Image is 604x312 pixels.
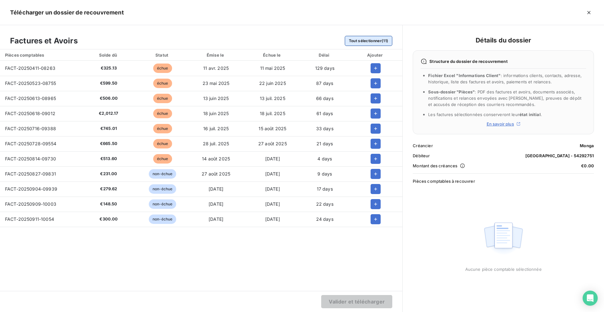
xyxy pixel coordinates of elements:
h5: Télécharger un dossier de recouvrement [10,8,124,17]
span: €599.50 [85,80,132,86]
span: [GEOGRAPHIC_DATA] - 54292751 [525,153,594,158]
span: €148.50 [85,201,132,207]
td: 33 days [301,121,349,136]
span: €506.00 [85,95,132,102]
span: non-échue [149,199,176,209]
td: 11 mai 2025 [244,61,301,76]
td: 61 days [301,106,349,121]
img: empty state [483,219,523,258]
span: non-échue [149,169,176,179]
td: [DATE] [188,181,244,197]
td: [DATE] [244,151,301,166]
td: [DATE] [188,212,244,227]
span: FACT-20250911-10054 [5,216,54,222]
td: 66 days [301,91,349,106]
td: 15 août 2025 [244,121,301,136]
span: : informations clients, contacts, adresse, historique, liste des factures et avoirs, paiements et... [428,73,582,84]
span: Sous-dossier "Pièces" [428,89,475,94]
td: 13 juin 2025 [188,91,244,106]
span: FACT-20250728-09554 [5,141,56,146]
td: 13 juil. 2025 [244,91,301,106]
span: FACT-20250716-09388 [5,126,56,131]
td: [DATE] [188,197,244,212]
span: échue [153,79,172,88]
span: Aucune pièce comptable sélectionnée [465,267,542,272]
td: 22 juin 2025 [244,76,301,91]
td: 28 juil. 2025 [188,136,244,151]
button: Valider et télécharger [321,295,392,308]
span: FACT-20250904-09939 [5,186,57,192]
span: Structure du dossier de recouvrement [429,59,507,64]
td: 21 days [301,136,349,151]
span: En savoir plus [487,121,514,126]
span: Pièces comptables à recouvrer [413,179,594,184]
span: échue [153,94,172,103]
span: FACT-20250411-08263 [5,65,55,71]
span: FACT-20250814-09730 [5,156,56,161]
span: FACT-20250618-09012 [5,111,55,116]
div: Délai [302,52,348,58]
div: Ajouter [350,52,401,58]
span: Monga [580,143,594,148]
td: 18 juin 2025 [188,106,244,121]
span: : PDF des factures et avoirs, documents associés, notifications et relances envoyées avec [PERSON... [428,89,581,107]
span: non-échue [149,214,176,224]
span: €279.62 [85,186,132,192]
span: FACT-20250827-09831 [5,171,56,176]
span: non-échue [149,184,176,194]
td: 11 avr. 2025 [188,61,244,76]
td: 129 days [301,61,349,76]
span: €745.01 [85,125,132,132]
span: échue [153,139,172,148]
span: FACT-20250523-08755 [5,81,56,86]
span: €231.00 [85,171,132,177]
div: Solde dû [81,52,136,58]
span: Montant des créances [413,163,457,168]
span: FACT-20250909-10003 [5,201,56,207]
span: Les factures sélectionnées conserveront leur . [428,112,542,117]
button: Tout sélectionner(11) [345,36,393,46]
td: 24 days [301,212,349,227]
span: échue [153,109,172,118]
span: €665.50 [85,141,132,147]
span: €300.00 [85,216,132,222]
td: 23 mai 2025 [188,76,244,91]
td: [DATE] [244,181,301,197]
td: [DATE] [244,212,301,227]
span: échue [153,154,172,164]
div: Échue le [245,52,299,58]
span: €513.60 [85,156,132,162]
span: FACT-20250613-08965 [5,96,56,101]
div: Émise le [189,52,243,58]
span: Débiteur [413,153,430,158]
span: échue [153,64,172,73]
span: Fichier Excel "Informations Client" [428,73,501,78]
span: état initial [519,112,541,117]
td: 18 juil. 2025 [244,106,301,121]
div: Statut [138,52,187,58]
td: 22 days [301,197,349,212]
h4: Détails du dossier [413,35,594,45]
td: [DATE] [244,166,301,181]
td: 27 août 2025 [188,166,244,181]
span: €2,012.17 [85,110,132,117]
span: échue [153,124,172,133]
td: 4 days [301,151,349,166]
td: [DATE] [244,197,301,212]
td: 17 days [301,181,349,197]
td: 87 days [301,76,349,91]
span: Créancier [413,143,433,148]
div: Open Intercom Messenger [583,291,598,306]
h3: Factures et Avoirs [10,35,78,47]
span: €0.00 [581,163,594,168]
div: Pièces comptables [1,52,79,58]
td: 27 août 2025 [244,136,301,151]
td: 16 juil. 2025 [188,121,244,136]
td: 14 août 2025 [188,151,244,166]
td: 9 days [301,166,349,181]
span: €325.13 [85,65,132,71]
